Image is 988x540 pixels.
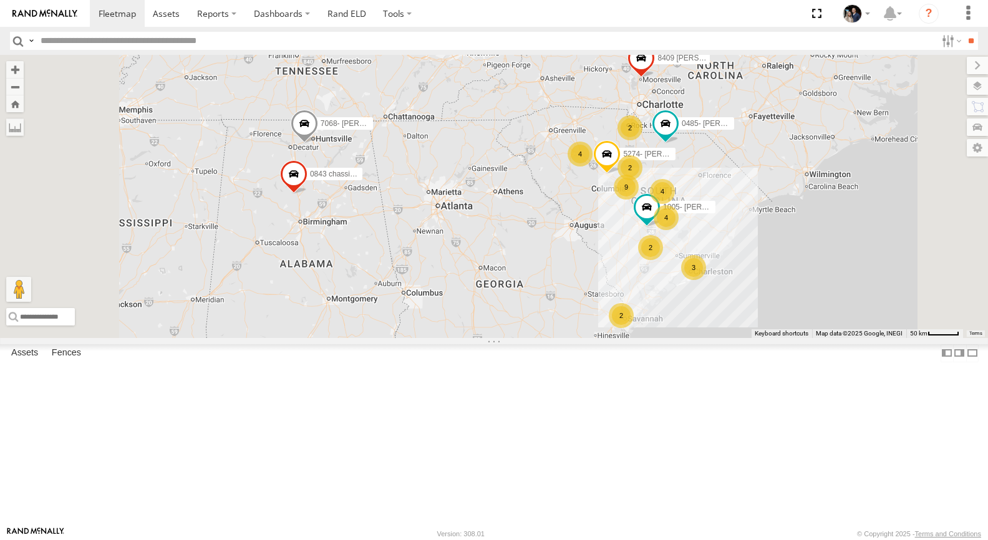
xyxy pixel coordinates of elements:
label: Dock Summary Table to the Left [941,344,953,362]
label: Dock Summary Table to the Right [953,344,966,362]
label: Assets [5,345,44,362]
div: 9 [614,175,639,200]
label: Search Query [26,32,36,50]
div: Lauren Jackson [838,4,874,23]
a: Visit our Website [7,528,64,540]
span: 1005- [PERSON_NAME] [663,203,746,211]
div: 4 [650,179,675,204]
span: Map data ©2025 Google, INEGI [816,330,903,337]
span: 50 km [910,330,927,337]
label: Fences [46,345,87,362]
span: 8409 [PERSON_NAME] [657,53,738,62]
button: Zoom in [6,61,24,78]
div: 2 [617,155,642,180]
label: Map Settings [967,139,988,157]
button: Zoom out [6,78,24,95]
button: Drag Pegman onto the map to open Street View [6,277,31,302]
div: 2 [617,115,642,140]
button: Zoom Home [6,95,24,112]
i: ? [919,4,939,24]
div: © Copyright 2025 - [857,530,981,538]
span: 0485- [PERSON_NAME] [682,119,765,128]
div: 2 [638,235,663,260]
div: 2 [609,303,634,328]
button: Map Scale: 50 km per 47 pixels [906,329,963,338]
span: 0843 chassis 843 [310,170,368,178]
img: rand-logo.svg [12,9,77,18]
div: 3 [681,255,706,280]
button: Keyboard shortcuts [755,329,808,338]
div: 4 [654,205,679,230]
span: 7068- [PERSON_NAME] [321,119,404,128]
a: Terms and Conditions [915,530,981,538]
div: Version: 308.01 [437,530,485,538]
span: 5274- [PERSON_NAME] [623,150,706,158]
div: 4 [568,142,593,166]
label: Hide Summary Table [966,344,979,362]
a: Terms (opens in new tab) [969,330,982,335]
label: Measure [6,118,24,136]
label: Search Filter Options [937,32,964,50]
